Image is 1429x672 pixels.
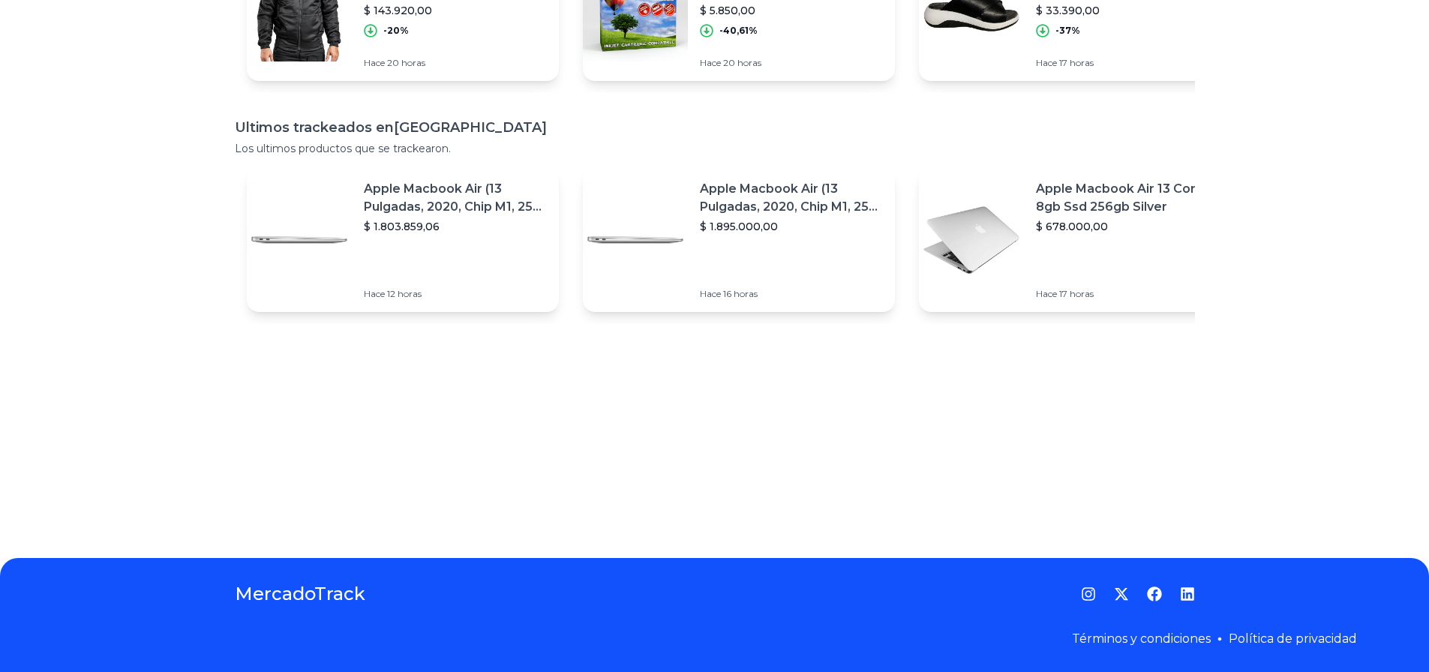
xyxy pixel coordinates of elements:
[235,141,1195,156] p: Los ultimos productos que se trackearon.
[364,219,547,234] p: $ 1.803.859,06
[1036,57,1219,69] p: Hace 17 horas
[583,187,688,292] img: Featured image
[235,117,1195,138] h1: Ultimos trackeados en [GEOGRAPHIC_DATA]
[700,57,883,69] p: Hace 20 horas
[235,582,365,606] a: MercadoTrack
[700,288,883,300] p: Hace 16 horas
[364,3,547,18] p: $ 143.920,00
[719,25,758,37] p: -40,61%
[700,3,883,18] p: $ 5.850,00
[919,168,1231,312] a: Featured imageApple Macbook Air 13 Core I5 8gb Ssd 256gb Silver$ 678.000,00Hace 17 horas
[364,57,547,69] p: Hace 20 horas
[919,187,1024,292] img: Featured image
[583,168,895,312] a: Featured imageApple Macbook Air (13 Pulgadas, 2020, Chip M1, 256 Gb De Ssd, 8 Gb De Ram) - Plata$...
[700,219,883,234] p: $ 1.895.000,00
[1036,3,1219,18] p: $ 33.390,00
[1036,219,1219,234] p: $ 678.000,00
[247,187,352,292] img: Featured image
[1036,180,1219,216] p: Apple Macbook Air 13 Core I5 8gb Ssd 256gb Silver
[1036,288,1219,300] p: Hace 17 horas
[1147,586,1162,601] a: Facebook
[383,25,409,37] p: -20%
[247,168,559,312] a: Featured imageApple Macbook Air (13 Pulgadas, 2020, Chip M1, 256 Gb De Ssd, 8 Gb De Ram) - Plata$...
[1072,631,1211,646] a: Términos y condiciones
[1229,631,1357,646] a: Política de privacidad
[1114,586,1129,601] a: Twitter
[1180,586,1195,601] a: LinkedIn
[364,288,547,300] p: Hace 12 horas
[1081,586,1096,601] a: Instagram
[364,180,547,216] p: Apple Macbook Air (13 Pulgadas, 2020, Chip M1, 256 Gb De Ssd, 8 Gb De Ram) - Plata
[1055,25,1080,37] p: -37%
[700,180,883,216] p: Apple Macbook Air (13 Pulgadas, 2020, Chip M1, 256 Gb De Ssd, 8 Gb De Ram) - Plata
